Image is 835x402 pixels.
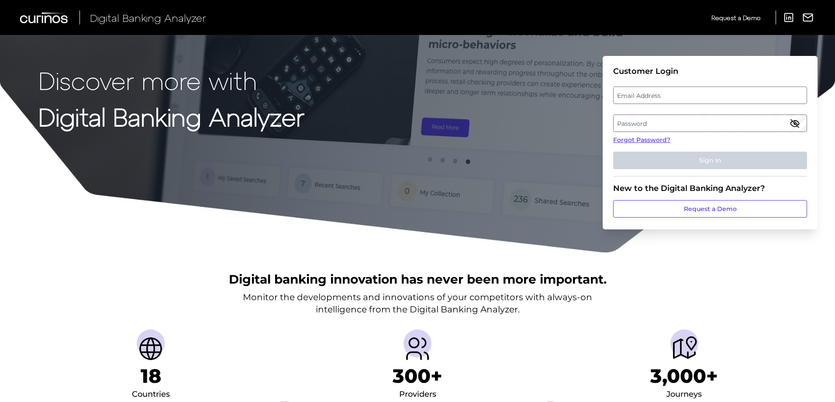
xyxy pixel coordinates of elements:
[38,66,304,94] p: Discover more with
[711,10,760,25] a: Request a Demo
[141,364,161,388] h1: 18
[229,271,607,288] h2: Digital banking innovation has never been more important.
[613,66,807,76] div: Customer Login
[613,200,807,218] a: Request a Demo
[666,388,702,402] div: Journeys
[399,388,436,402] div: Providers
[38,102,304,131] strong: Digital Banking Analyzer
[613,152,807,169] button: Sign In
[650,364,718,388] h1: 3,000+
[614,115,806,131] label: Password
[20,12,69,23] img: Curinos
[670,335,698,363] img: Journeys
[90,11,206,24] span: Digital Banking Analyzer
[243,291,592,315] p: Monitor the developments and innovations of your competitors with always-on intelligence from the...
[137,335,165,363] img: Countries
[614,87,806,103] label: Email Address
[393,364,442,388] h1: 300+
[711,14,760,21] span: Request a Demo
[613,184,807,193] div: New to the Digital Banking Analyzer?
[404,335,431,363] img: Providers
[132,388,170,402] div: Countries
[613,135,807,145] a: Forgot Password?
